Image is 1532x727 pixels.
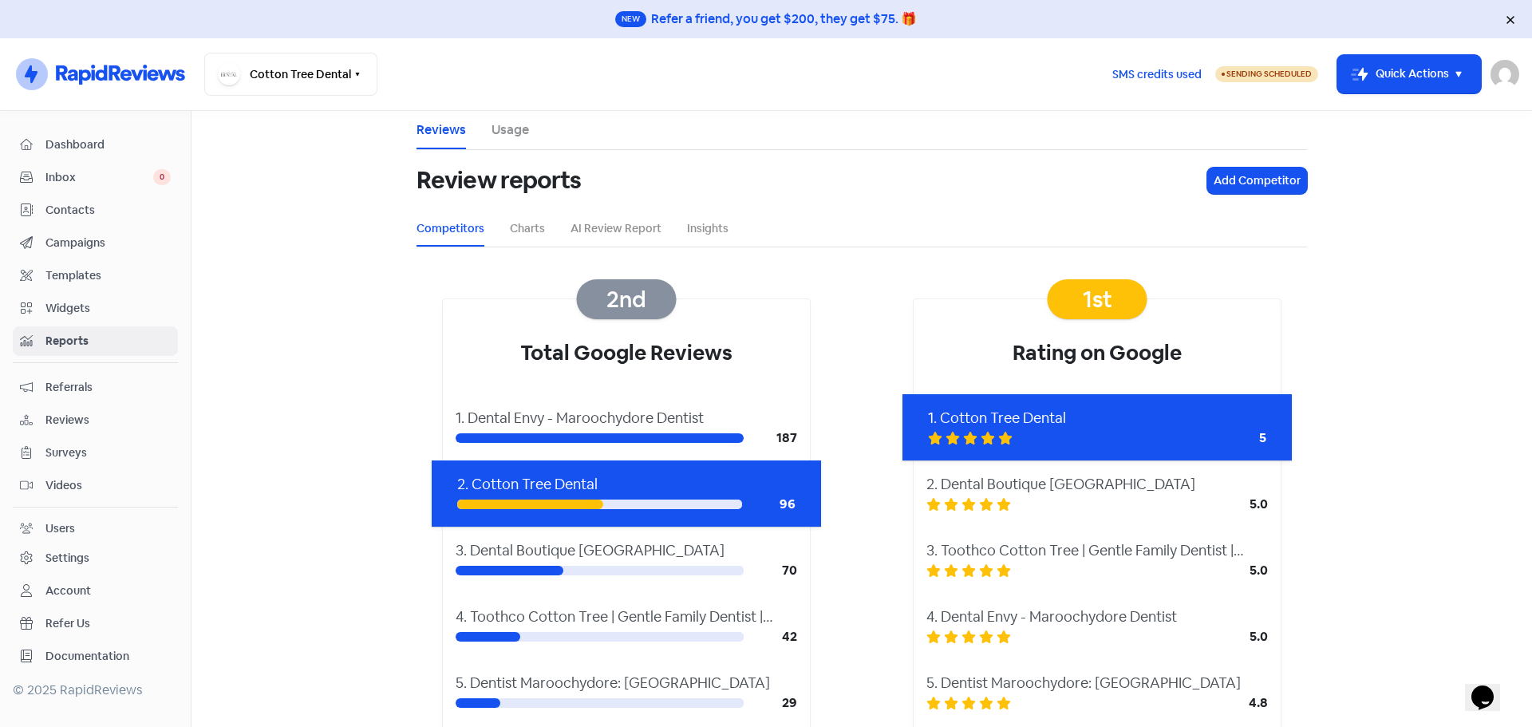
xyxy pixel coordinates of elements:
[45,583,91,599] div: Account
[744,627,797,646] div: 42
[13,261,178,290] a: Templates
[13,326,178,356] a: Reports
[928,407,1266,429] div: 1. Cotton Tree Dental
[45,300,171,317] span: Widgets
[456,407,797,429] div: 1. Dental Envy - Maroochydore Dentist
[45,235,171,251] span: Campaigns
[1112,66,1202,83] span: SMS credits used
[510,220,545,237] a: Charts
[45,379,171,396] span: Referrals
[13,196,178,225] a: Contacts
[13,543,178,573] a: Settings
[457,473,796,495] div: 2. Cotton Tree Dental
[1204,693,1268,713] div: 4.8
[45,520,75,537] div: Users
[744,429,797,448] div: 187
[1215,65,1318,84] a: Sending Scheduled
[1099,65,1215,81] a: SMS credits used
[456,672,797,693] div: 5. Dentist Maroochydore: [GEOGRAPHIC_DATA]
[45,550,89,567] div: Settings
[1048,279,1147,319] div: 1st
[1204,627,1268,646] div: 5.0
[742,495,796,514] div: 96
[926,539,1268,561] div: 3. Toothco Cotton Tree | Gentle Family Dentist | Dentist Maroochydore
[744,561,797,580] div: 70
[13,130,178,160] a: Dashboard
[204,53,377,96] button: Cotton Tree Dental
[571,220,661,237] a: AI Review Report
[13,514,178,543] a: Users
[13,438,178,468] a: Surveys
[744,693,797,713] div: 29
[456,539,797,561] div: 3. Dental Boutique [GEOGRAPHIC_DATA]
[13,294,178,323] a: Widgets
[926,606,1268,627] div: 4. Dental Envy - Maroochydore Dentist
[492,121,529,140] a: Usage
[417,220,484,237] a: Competitors
[1202,429,1266,448] div: 5
[13,405,178,435] a: Reviews
[687,220,728,237] a: Insights
[45,202,171,219] span: Contacts
[417,155,581,206] h1: Review reports
[45,648,171,665] span: Documentation
[1465,663,1516,711] iframe: chat widget
[577,279,677,319] div: 2nd
[45,169,153,186] span: Inbox
[45,477,171,494] span: Videos
[13,471,178,500] a: Videos
[1204,561,1268,580] div: 5.0
[1204,495,1268,514] div: 5.0
[45,267,171,284] span: Templates
[45,136,171,153] span: Dashboard
[13,163,178,192] a: Inbox 0
[13,609,178,638] a: Refer Us
[45,412,171,429] span: Reviews
[13,681,178,700] div: © 2025 RapidReviews
[45,444,171,461] span: Surveys
[1491,60,1519,89] img: User
[417,121,466,140] a: Reviews
[13,576,178,606] a: Account
[926,672,1268,693] div: 5. Dentist Maroochydore: [GEOGRAPHIC_DATA]
[443,299,810,394] div: Total Google Reviews
[45,615,171,632] span: Refer Us
[13,373,178,402] a: Referrals
[153,169,171,185] span: 0
[13,642,178,671] a: Documentation
[45,333,171,350] span: Reports
[615,11,646,27] span: New
[13,228,178,258] a: Campaigns
[456,606,797,627] div: 4. Toothco Cotton Tree | Gentle Family Dentist | Dentist Maroochydore
[1226,69,1312,79] span: Sending Scheduled
[914,299,1281,394] div: Rating on Google
[1337,55,1481,93] button: Quick Actions
[651,10,917,29] div: Refer a friend, you get $200, they get $75. 🎁
[1207,168,1307,194] button: Add Competitor
[926,473,1268,495] div: 2. Dental Boutique [GEOGRAPHIC_DATA]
